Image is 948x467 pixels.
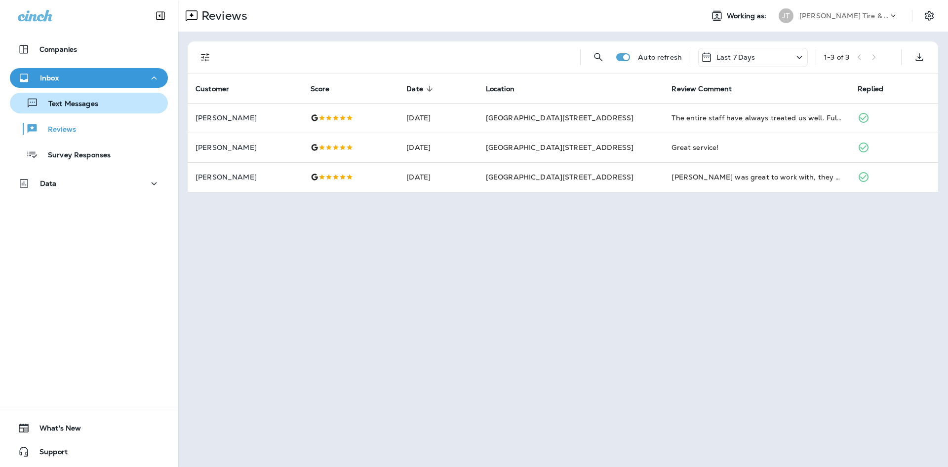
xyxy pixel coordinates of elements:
button: Companies [10,39,168,59]
td: [DATE] [398,162,477,192]
span: Location [486,85,514,93]
div: The entire staff have always treated us well. Full honest description with various options in lev... [671,113,842,123]
p: [PERSON_NAME] [196,114,295,122]
span: Customer [196,85,229,93]
button: What's New [10,418,168,438]
div: JT [779,8,793,23]
p: [PERSON_NAME] [196,144,295,151]
p: Survey Responses [38,151,111,160]
span: Review Comment [671,85,732,93]
span: [GEOGRAPHIC_DATA][STREET_ADDRESS] [486,113,634,122]
button: Settings [920,7,938,25]
span: Score [311,84,343,93]
p: [PERSON_NAME] Tire & Auto [799,12,888,20]
p: Text Messages [39,100,98,109]
div: Great service! [671,143,842,152]
p: Reviews [38,125,76,135]
p: Last 7 Days [716,53,755,61]
div: 1 - 3 of 3 [824,53,849,61]
p: Data [40,180,57,187]
td: [DATE] [398,133,477,162]
button: Reviews [10,118,168,139]
span: Location [486,84,527,93]
span: Working as: [727,12,769,20]
p: [PERSON_NAME] [196,173,295,181]
button: Inbox [10,68,168,88]
button: Data [10,174,168,193]
span: Replied [858,84,896,93]
button: Collapse Sidebar [147,6,174,26]
button: Text Messages [10,93,168,113]
span: Review Comment [671,84,745,93]
span: Customer [196,84,242,93]
p: Auto refresh [638,53,682,61]
span: Replied [858,85,883,93]
td: [DATE] [398,103,477,133]
span: Date [406,84,436,93]
p: Reviews [197,8,247,23]
span: What's New [30,424,81,436]
button: Export as CSV [909,47,929,67]
p: Inbox [40,74,59,82]
span: [GEOGRAPHIC_DATA][STREET_ADDRESS] [486,173,634,181]
button: Search Reviews [589,47,608,67]
p: Companies [39,45,77,53]
span: [GEOGRAPHIC_DATA][STREET_ADDRESS] [486,143,634,152]
div: Brian was great to work with, they got me in right away to get all 4 new tires, and talked to me ... [671,172,842,182]
span: Date [406,85,423,93]
span: Score [311,85,330,93]
button: Support [10,442,168,462]
button: Filters [196,47,215,67]
button: Survey Responses [10,144,168,165]
span: Support [30,448,68,460]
